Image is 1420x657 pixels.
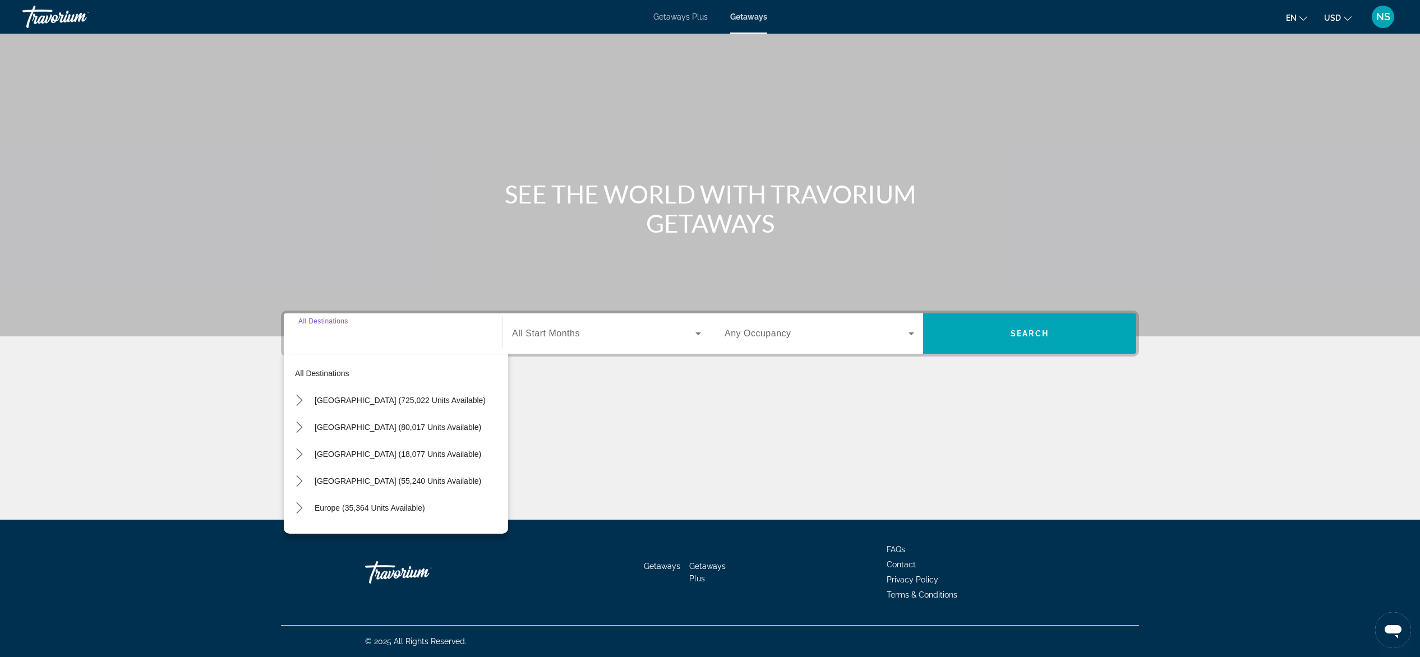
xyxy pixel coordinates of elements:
[500,179,920,238] h1: SEE THE WORLD WITH TRAVORIUM GETAWAYS
[730,12,767,21] a: Getaways
[1286,13,1297,22] span: en
[284,313,1136,354] div: Search widget
[298,327,488,341] input: Select destination
[725,328,791,338] span: Any Occupancy
[365,556,477,589] a: Go Home
[653,12,708,21] a: Getaways Plus
[289,391,309,410] button: Toggle United States (725,022 units available) submenu
[887,545,905,554] a: FAQs
[309,525,508,545] button: Select destination: Australia (3,038 units available)
[887,575,938,584] a: Privacy Policy
[887,560,916,569] a: Contact
[309,390,508,410] button: Select destination: United States (725,022 units available)
[284,348,508,534] div: Destination options
[1324,13,1341,22] span: USD
[295,369,349,378] span: All destinations
[315,476,481,485] span: [GEOGRAPHIC_DATA] (55,240 units available)
[289,498,309,518] button: Toggle Europe (35,364 units available) submenu
[309,471,508,491] button: Select destination: Caribbean & Atlantic Islands (55,240 units available)
[1324,10,1352,26] button: Change currency
[689,562,726,583] a: Getaways Plus
[512,328,580,338] span: All Start Months
[1011,329,1049,338] span: Search
[887,590,957,599] a: Terms & Conditions
[315,503,425,512] span: Europe (35,364 units available)
[298,317,348,325] span: All Destinations
[315,396,486,405] span: [GEOGRAPHIC_DATA] (725,022 units available)
[289,445,309,464] button: Toggle Canada (18,077 units available) submenu
[289,525,309,545] button: Toggle Australia (3,038 units available) submenu
[1375,612,1411,648] iframe: Button to launch messaging window
[22,2,135,31] a: Travorium
[365,637,467,646] span: © 2025 All Rights Reserved.
[1376,11,1390,22] span: NS
[1368,5,1398,29] button: User Menu
[315,450,481,459] span: [GEOGRAPHIC_DATA] (18,077 units available)
[644,562,680,571] a: Getaways
[309,498,508,518] button: Select destination: Europe (35,364 units available)
[309,417,508,437] button: Select destination: Mexico (80,017 units available)
[923,313,1136,354] button: Search
[315,423,481,432] span: [GEOGRAPHIC_DATA] (80,017 units available)
[289,363,508,383] button: Select destination: All destinations
[309,444,508,464] button: Select destination: Canada (18,077 units available)
[289,471,309,491] button: Toggle Caribbean & Atlantic Islands (55,240 units available) submenu
[1286,10,1307,26] button: Change language
[289,418,309,437] button: Toggle Mexico (80,017 units available) submenu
